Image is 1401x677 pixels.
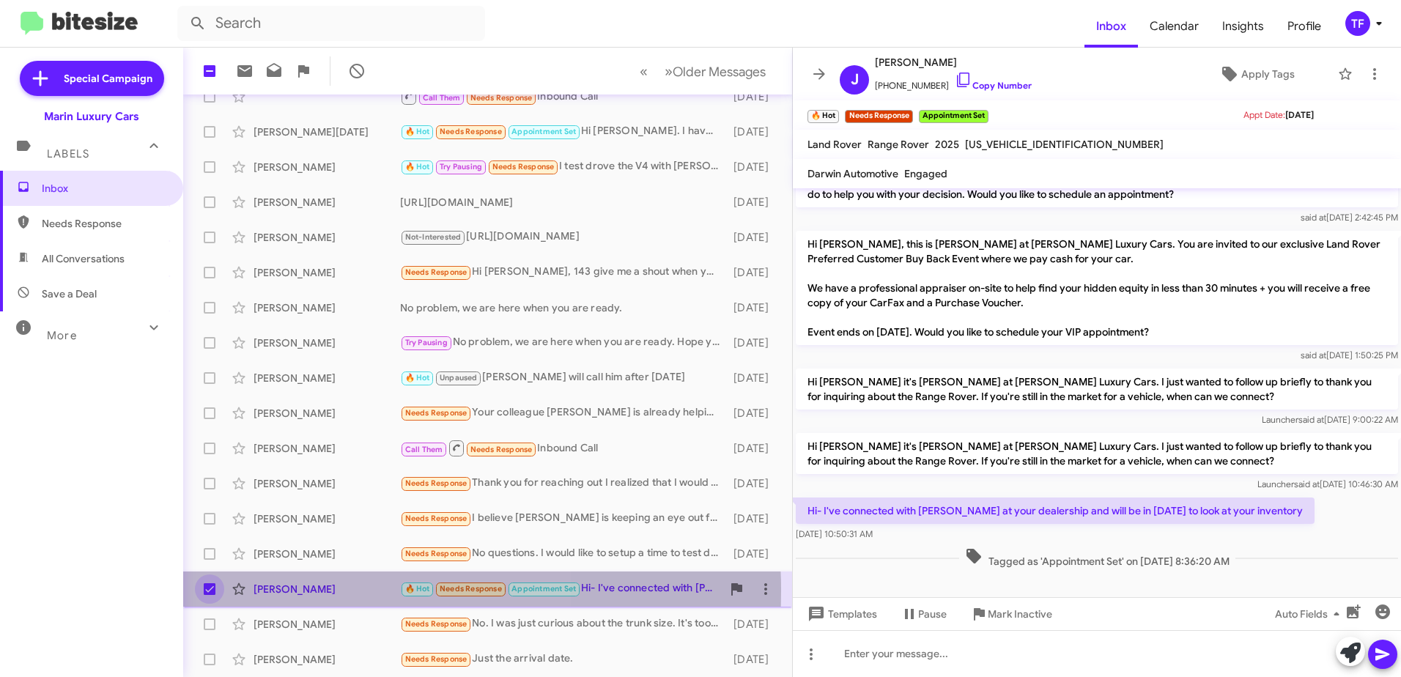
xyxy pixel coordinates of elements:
p: Hi [PERSON_NAME], this is [PERSON_NAME] at [PERSON_NAME] Luxury Cars. You are invited to our excl... [796,231,1398,345]
div: [PERSON_NAME] [254,371,400,385]
span: Appt Date: [1243,109,1285,120]
div: [DATE] [727,511,780,526]
button: Previous [631,56,657,86]
span: Needs Response [405,478,467,488]
div: I test drove the V4 with [PERSON_NAME] the other day. Will circle back with him in late November,... [400,158,727,175]
input: Search [177,6,485,41]
div: [URL][DOMAIN_NAME] [400,229,727,245]
span: « [640,62,648,81]
div: Hi [PERSON_NAME], 143 give me a shout when you get a chance [400,264,727,281]
div: Your colleague [PERSON_NAME] is already helping me thanks [400,404,727,421]
span: Needs Response [405,514,467,523]
div: [PERSON_NAME] [254,441,400,456]
span: More [47,329,77,342]
span: Needs Response [470,445,533,454]
span: Older Messages [673,64,766,80]
span: 2025 [935,138,959,151]
span: [PERSON_NAME] [875,53,1032,71]
span: Needs Response [405,408,467,418]
button: Auto Fields [1263,601,1357,627]
span: Not-Interested [405,232,462,242]
div: Just the arrival date. [400,651,727,667]
a: Inbox [1084,5,1138,48]
span: 🔥 Hot [405,373,430,382]
span: said at [1294,478,1320,489]
span: Profile [1276,5,1333,48]
span: Apply Tags [1241,61,1295,87]
div: [PERSON_NAME] [254,652,400,667]
div: Hi [PERSON_NAME]. I have an appointment with [PERSON_NAME] [DATE]. Thank you [400,123,727,140]
div: Marin Luxury Cars [44,109,139,124]
div: [DATE] [727,195,780,210]
span: Needs Response [440,584,502,593]
span: Appointment Set [511,584,576,593]
div: [DATE] [727,300,780,315]
span: [DATE] 2:42:45 PM [1301,212,1398,223]
span: Darwin Automotive [807,167,898,180]
small: Appointment Set [919,110,988,123]
div: No. I was just curious about the trunk size. It's too small for us. [400,615,727,632]
span: said at [1298,414,1324,425]
small: 🔥 Hot [807,110,839,123]
span: said at [1301,349,1326,360]
div: [PERSON_NAME] [254,336,400,350]
div: No problem, we are here when you are ready. [400,300,727,315]
div: [PERSON_NAME] [254,617,400,632]
div: [DATE] [727,371,780,385]
span: J [851,68,859,92]
a: Insights [1210,5,1276,48]
a: Calendar [1138,5,1210,48]
span: Needs Response [405,267,467,277]
span: Launcher [DATE] 10:46:30 AM [1257,478,1398,489]
button: Mark Inactive [958,601,1064,627]
span: Templates [805,601,877,627]
div: [DATE] [727,441,780,456]
span: 🔥 Hot [405,127,430,136]
span: Call Them [405,445,443,454]
span: Labels [47,147,89,160]
div: No questions. I would like to setup a time to test drive [400,545,727,562]
a: Copy Number [955,80,1032,91]
span: [PHONE_NUMBER] [875,71,1032,93]
div: [DATE] [727,406,780,421]
div: [PERSON_NAME] [254,406,400,421]
span: [DATE] [1285,109,1314,120]
div: [PERSON_NAME] [254,582,400,596]
small: Needs Response [845,110,912,123]
div: I believe [PERSON_NAME] is keeping an eye out for me for what I am looking for [400,510,727,527]
span: Auto Fields [1275,601,1345,627]
p: Hi- I've connected with [PERSON_NAME] at your dealership and will be in [DATE] to look at your in... [796,497,1315,524]
div: [PERSON_NAME] [254,195,400,210]
button: Apply Tags [1182,61,1331,87]
div: [PERSON_NAME][DATE] [254,125,400,139]
div: [PERSON_NAME] [254,265,400,280]
button: Pause [889,601,958,627]
div: [DATE] [727,160,780,174]
span: Try Pausing [440,162,482,171]
span: Needs Response [405,654,467,664]
span: 🔥 Hot [405,162,430,171]
div: [DATE] [727,89,780,104]
span: Needs Response [42,216,166,231]
div: Inbound Call [400,87,727,106]
div: [PERSON_NAME] [254,300,400,315]
span: said at [1301,212,1326,223]
div: Thank you for reaching out I realized that I would like to have a CPO vehicle [400,475,727,492]
a: Special Campaign [20,61,164,96]
span: Unpaused [440,373,478,382]
div: [PERSON_NAME] [254,547,400,561]
div: [DATE] [727,230,780,245]
span: Range Rover [868,138,929,151]
span: Try Pausing [405,338,448,347]
div: [DATE] [727,617,780,632]
div: [DATE] [727,547,780,561]
span: Needs Response [440,127,502,136]
div: [DATE] [727,476,780,491]
div: No problem, we are here when you are ready. Hope you have a great weekend! [400,334,727,351]
div: TF [1345,11,1370,36]
span: Save a Deal [42,286,97,301]
span: Inbox [42,181,166,196]
div: [PERSON_NAME] [254,160,400,174]
div: [PERSON_NAME] [254,230,400,245]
